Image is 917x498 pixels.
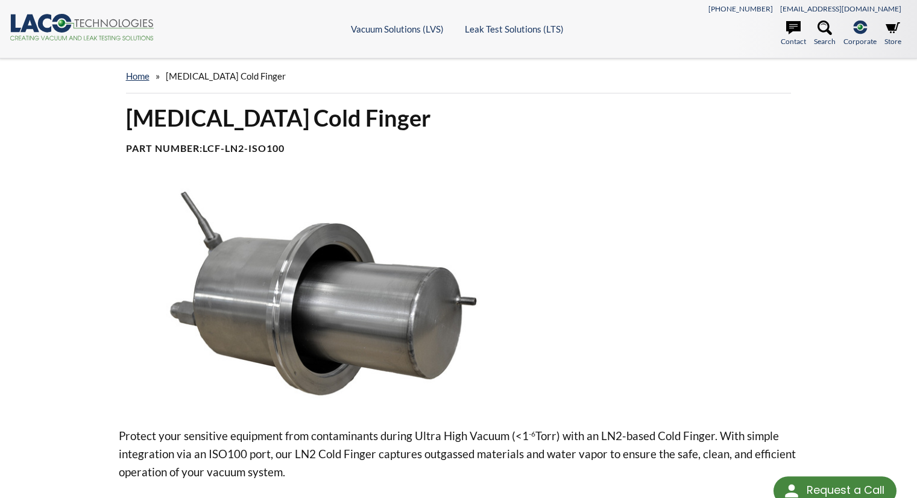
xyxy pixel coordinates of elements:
[126,71,150,81] a: home
[843,36,877,47] span: Corporate
[351,24,444,34] a: Vacuum Solutions (LVS)
[708,4,773,13] a: [PHONE_NUMBER]
[781,20,806,47] a: Contact
[529,429,535,438] sup: -6
[203,142,285,154] b: LCF-LN2-ISO100
[126,103,792,133] h1: [MEDICAL_DATA] Cold Finger
[119,184,517,408] img: Image showing LN2 cold finger, angled view
[780,4,901,13] a: [EMAIL_ADDRESS][DOMAIN_NAME]
[126,59,792,93] div: »
[884,20,901,47] a: Store
[119,427,799,481] p: Protect your sensitive equipment from contaminants during Ultra High Vacuum (<1 Torr) with an LN2...
[465,24,564,34] a: Leak Test Solutions (LTS)
[166,71,286,81] span: [MEDICAL_DATA] Cold Finger
[814,20,836,47] a: Search
[126,142,792,155] h4: Part Number:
